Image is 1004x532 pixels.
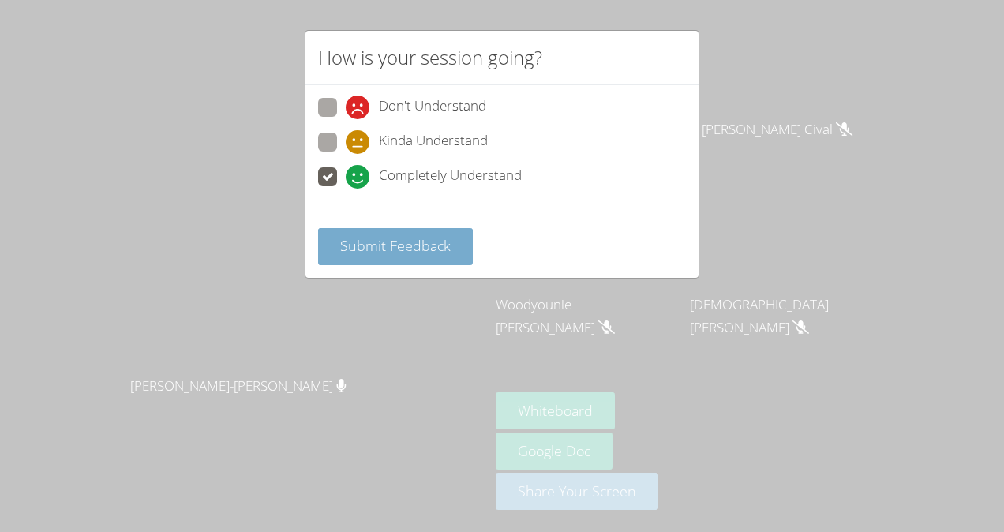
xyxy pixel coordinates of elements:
[379,130,488,154] span: Kinda Understand
[318,228,473,265] button: Submit Feedback
[318,43,542,72] h2: How is your session going?
[379,165,522,189] span: Completely Understand
[379,96,486,119] span: Don't Understand
[340,236,451,255] span: Submit Feedback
